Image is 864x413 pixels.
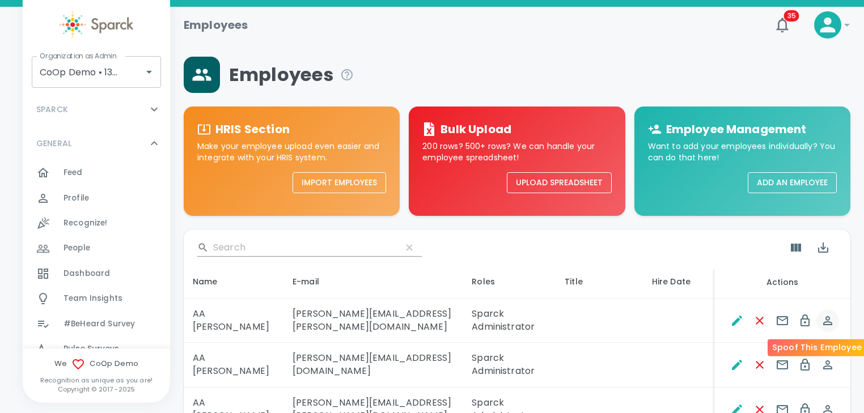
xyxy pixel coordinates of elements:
[23,160,170,366] div: GENERAL
[36,104,68,115] p: SPARCK
[794,309,816,332] button: Change Password
[769,11,796,39] button: 35
[726,309,748,332] button: Edit
[63,193,89,204] span: Profile
[816,354,839,376] button: Spoof This Employee
[293,172,386,193] button: Import Employees
[23,385,170,394] p: Copyright © 2017 - 2025
[215,120,290,138] h6: HRIS Section
[748,309,771,332] button: Remove Employee
[23,312,170,337] a: #BeHeard Survey
[23,211,170,236] a: Recognize!
[141,64,157,80] button: Open
[463,299,556,343] td: Sparck Administrator
[63,343,119,355] span: Pulse Surveys
[283,299,463,343] td: [PERSON_NAME][EMAIL_ADDRESS][PERSON_NAME][DOMAIN_NAME]
[184,16,248,34] h1: Employees
[229,63,354,86] span: Employees
[771,354,794,376] button: Send E-mails
[23,11,170,38] a: Sparck logo
[23,186,170,211] a: Profile
[771,309,794,332] button: Send E-mails
[441,120,511,138] h6: Bulk Upload
[36,138,71,149] p: GENERAL
[63,218,108,229] span: Recognize!
[810,234,837,261] button: Export
[60,11,133,38] img: Sparck logo
[283,343,463,388] td: [PERSON_NAME][EMAIL_ADDRESS][DOMAIN_NAME]
[422,140,611,163] p: 200 rows? 500+ rows? We can handle your employee spreadsheet!
[652,275,705,288] div: Hire Date
[784,10,799,22] span: 35
[23,160,170,185] a: Feed
[748,172,837,193] button: Add an Employee
[472,275,547,288] div: Roles
[23,286,170,311] a: Team Insights
[213,239,392,257] input: Search
[40,51,116,61] label: Organization as Admin
[184,343,283,388] td: AA [PERSON_NAME]
[507,172,612,193] button: Upload Spreadsheet
[748,354,771,376] button: Remove Employee
[193,275,274,288] div: Name
[63,242,90,254] span: People
[197,140,386,163] p: Make your employee upload even easier and integrate with your HRIS system.
[648,140,837,163] p: Want to add your employees individually? You can do that here!
[23,357,170,371] span: We CoOp Demo
[23,337,170,361] a: Pulse Surveys
[184,299,283,343] td: AA [PERSON_NAME]
[666,120,807,138] h6: Employee Management
[63,268,110,279] span: Dashboard
[63,293,122,304] span: Team Insights
[726,354,748,376] button: Edit
[63,167,83,178] span: Feed
[23,261,170,286] a: Dashboard
[23,92,170,126] div: SPARCK
[23,376,170,385] p: Recognition as unique as you are!
[463,343,556,388] td: Sparck Administrator
[23,236,170,261] a: People
[794,354,816,376] button: Change Password
[782,234,810,261] button: Show Columns
[565,275,634,288] div: Title
[197,242,209,253] svg: Search
[816,309,839,332] button: Spoof This Employee
[293,275,454,288] div: E-mail
[63,318,135,330] span: #BeHeard Survey
[23,126,170,160] div: GENERAL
